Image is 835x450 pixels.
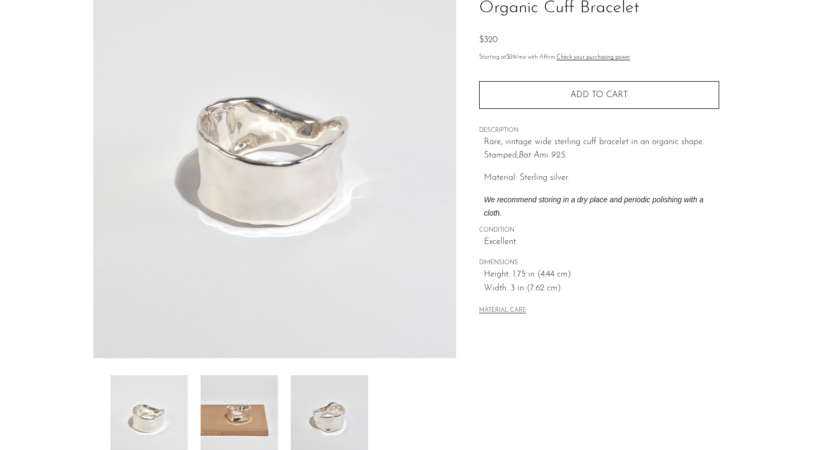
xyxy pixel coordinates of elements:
[479,36,498,44] span: $320
[479,307,526,315] button: MATERIAL CARE
[479,81,719,109] button: Add to cart
[484,235,719,249] span: Excellent.
[479,126,719,136] span: DESCRIPTION
[484,136,719,163] p: Rare, vintage wide sterling cuff bracelet in an organic shape. Stamped,
[479,53,719,62] p: Starting at /mo with Affirm.
[479,258,719,268] span: DIMENSIONS
[484,268,719,282] span: Height: 1.75 in (4.44 cm)
[506,54,516,60] span: $29
[570,90,628,100] span: Add to cart
[479,226,719,235] span: CONDITION
[484,282,719,296] span: Width: 3 in (7.62 cm)
[519,151,567,160] em: Bat Ami 925.
[484,195,703,218] i: We recommend storing in a dry place and periodic polishing with a cloth.
[556,54,630,60] a: Check your purchasing power - Learn more about Affirm Financing (opens in modal)
[484,171,719,185] p: Material: Sterling silver.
